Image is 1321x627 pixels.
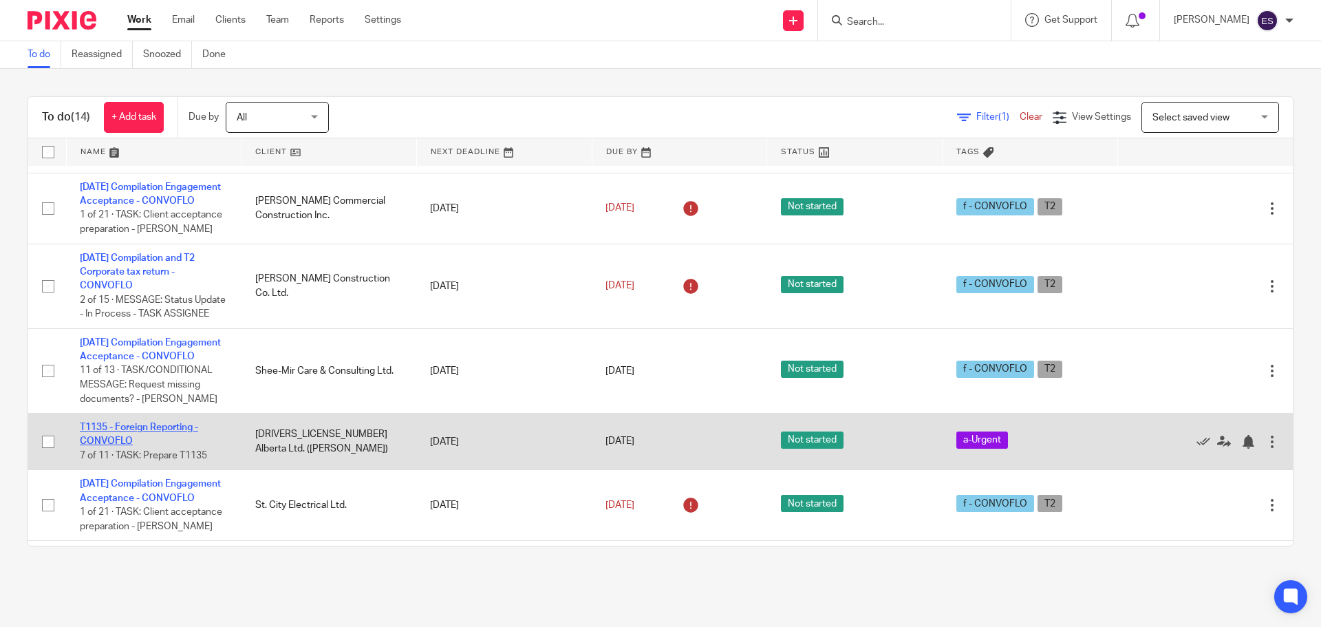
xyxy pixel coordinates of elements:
[241,328,417,413] td: Shee-Mir Care & Consulting Ltd.
[72,41,133,68] a: Reassigned
[956,276,1034,293] span: f - CONVOFLO
[42,110,90,125] h1: To do
[241,414,417,470] td: [DRIVERS_LICENSE_NUMBER] Alberta Ltd. ([PERSON_NAME])
[605,500,634,510] span: [DATE]
[80,423,198,446] a: T1135 - Foreign Reporting - CONVOFLO
[956,148,980,156] span: Tags
[1072,112,1131,122] span: View Settings
[80,338,221,361] a: [DATE] Compilation Engagement Acceptance - CONVOFLO
[202,41,236,68] a: Done
[956,198,1034,215] span: f - CONVOFLO
[1196,434,1217,448] a: Mark as done
[28,11,96,30] img: Pixie
[241,470,417,541] td: St. City Electrical Ltd.
[104,102,164,133] a: + Add task
[781,432,844,449] span: Not started
[1038,276,1062,293] span: T2
[605,281,634,291] span: [DATE]
[781,495,844,512] span: Not started
[241,541,417,626] td: Shagina, Estate of the late [PERSON_NAME]
[1044,15,1097,25] span: Get Support
[416,541,592,626] td: [DATE]
[80,211,222,235] span: 1 of 21 · TASK: Client acceptance preparation - [PERSON_NAME]
[781,198,844,215] span: Not started
[998,112,1009,122] span: (1)
[215,13,246,27] a: Clients
[416,173,592,244] td: [DATE]
[189,110,219,124] p: Due by
[28,41,61,68] a: To do
[1038,198,1062,215] span: T2
[172,13,195,27] a: Email
[416,470,592,541] td: [DATE]
[846,17,969,29] input: Search
[241,244,417,328] td: [PERSON_NAME] Construction Co. Ltd.
[80,366,217,404] span: 11 of 13 · TASK/CONDITIONAL MESSAGE: Request missing documents? - [PERSON_NAME]
[1174,13,1249,27] p: [PERSON_NAME]
[1152,113,1229,123] span: Select saved view
[1256,10,1278,32] img: svg%3E
[781,361,844,378] span: Not started
[127,13,151,27] a: Work
[956,361,1034,378] span: f - CONVOFLO
[1020,112,1042,122] a: Clear
[71,111,90,123] span: (14)
[416,414,592,470] td: [DATE]
[80,182,221,206] a: [DATE] Compilation Engagement Acceptance - CONVOFLO
[1038,495,1062,512] span: T2
[241,173,417,244] td: [PERSON_NAME] Commercial Construction Inc.
[237,113,247,123] span: All
[1038,361,1062,378] span: T2
[365,13,401,27] a: Settings
[605,204,634,213] span: [DATE]
[956,432,1008,449] span: a-Urgent
[781,276,844,293] span: Not started
[80,295,226,319] span: 2 of 15 · MESSAGE: Status Update - In Process - TASK ASSIGNEE
[143,41,192,68] a: Snoozed
[605,366,634,376] span: [DATE]
[80,479,221,502] a: [DATE] Compilation Engagement Acceptance - CONVOFLO
[80,507,222,531] span: 1 of 21 · TASK: Client acceptance preparation - [PERSON_NAME]
[310,13,344,27] a: Reports
[605,437,634,447] span: [DATE]
[956,495,1034,512] span: f - CONVOFLO
[416,244,592,328] td: [DATE]
[266,13,289,27] a: Team
[80,253,195,291] a: [DATE] Compilation and T2 Corporate tax return - CONVOFLO
[416,328,592,413] td: [DATE]
[976,112,1020,122] span: Filter
[80,451,207,460] span: 7 of 11 · TASK: Prepare T1135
